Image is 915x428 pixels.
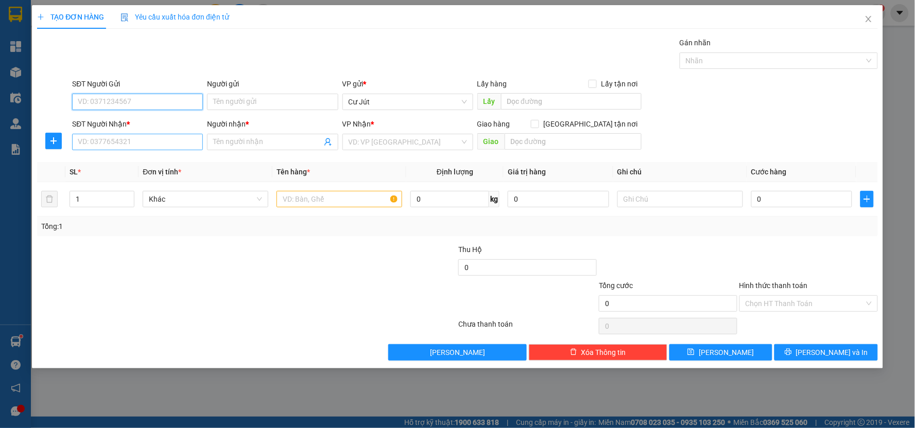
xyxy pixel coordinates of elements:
[430,347,485,358] span: [PERSON_NAME]
[489,191,499,207] span: kg
[324,138,332,146] span: user-add
[37,13,104,21] span: TẠO ĐƠN HÀNG
[508,191,609,207] input: 0
[41,191,58,207] button: delete
[149,191,262,207] span: Khác
[529,344,667,361] button: deleteXóa Thông tin
[70,168,78,176] span: SL
[72,78,203,90] div: SĐT Người Gửi
[120,13,229,21] span: Yêu cầu xuất hóa đơn điện tử
[277,191,402,207] input: VD: Bàn, Ghế
[277,168,310,176] span: Tên hàng
[207,118,338,130] div: Người nhận
[501,93,642,110] input: Dọc đường
[785,348,792,356] span: printer
[539,118,642,130] span: [GEOGRAPHIC_DATA] tận nơi
[437,168,473,176] span: Định lượng
[739,281,808,290] label: Hình thức thanh toán
[796,347,868,358] span: [PERSON_NAME] và In
[349,94,467,110] span: Cư Jút
[342,120,371,128] span: VP Nhận
[41,221,353,232] div: Tổng: 1
[207,78,338,90] div: Người gửi
[120,13,129,22] img: icon
[751,168,787,176] span: Cước hàng
[505,133,642,150] input: Dọc đường
[669,344,773,361] button: save[PERSON_NAME]
[458,245,482,254] span: Thu Hộ
[342,78,473,90] div: VP gửi
[45,133,62,149] button: plus
[774,344,878,361] button: printer[PERSON_NAME] và In
[617,191,743,207] input: Ghi Chú
[581,347,626,358] span: Xóa Thông tin
[597,78,642,90] span: Lấy tận nơi
[457,318,598,336] div: Chưa thanh toán
[865,15,873,23] span: close
[680,39,711,47] label: Gán nhãn
[477,133,505,150] span: Giao
[37,13,44,21] span: plus
[861,195,873,203] span: plus
[599,281,633,290] span: Tổng cước
[477,120,510,128] span: Giao hàng
[613,162,747,182] th: Ghi chú
[570,348,577,356] span: delete
[860,191,873,207] button: plus
[143,168,181,176] span: Đơn vị tính
[508,168,546,176] span: Giá trị hàng
[72,118,203,130] div: SĐT Người Nhận
[388,344,527,361] button: [PERSON_NAME]
[854,5,883,34] button: Close
[477,93,501,110] span: Lấy
[46,137,61,145] span: plus
[699,347,754,358] span: [PERSON_NAME]
[687,348,695,356] span: save
[477,80,507,88] span: Lấy hàng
